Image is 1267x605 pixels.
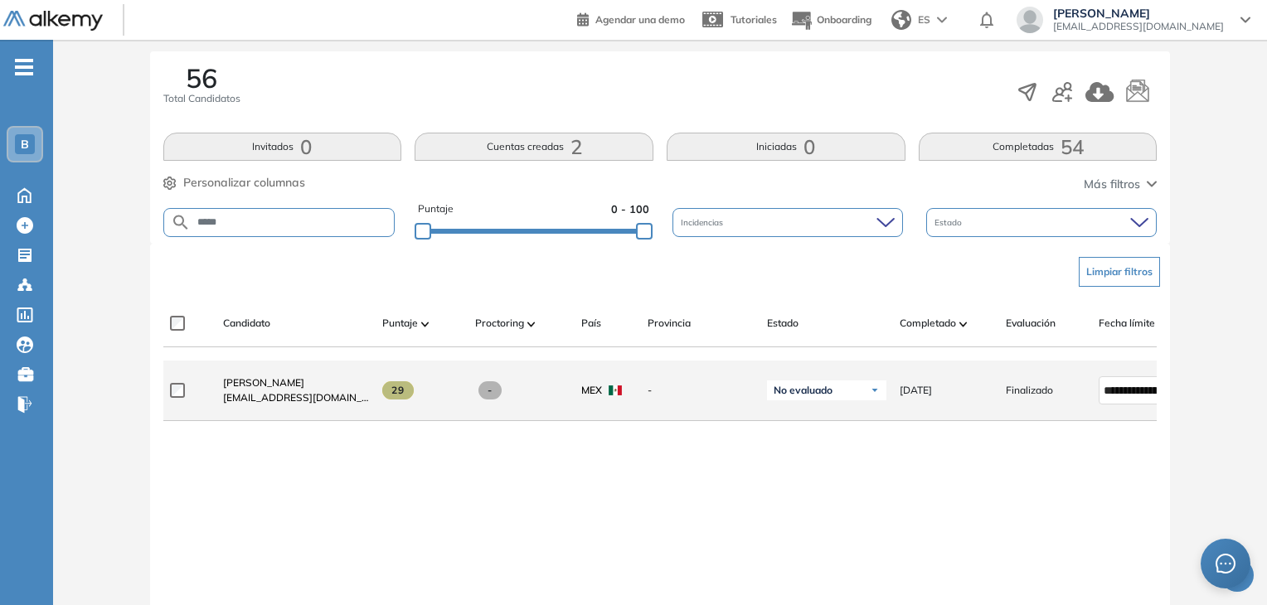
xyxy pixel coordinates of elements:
span: [DATE] [900,383,932,398]
span: - [478,381,502,399]
span: Tutoriales [731,13,777,26]
button: Completadas54 [919,133,1158,161]
img: [missing "en.ARROW_ALT" translation] [527,322,536,327]
span: Candidato [223,316,270,331]
span: Provincia [648,316,691,331]
img: SEARCH_ALT [171,212,191,233]
span: ES [918,12,930,27]
a: [PERSON_NAME] [223,375,369,390]
span: - [648,383,754,398]
span: 29 [382,381,415,399]
span: MEX [581,383,602,398]
span: message [1216,554,1235,574]
button: Cuentas creadas2 [415,133,653,161]
button: Más filtros [1084,176,1157,193]
span: Incidencias [681,216,726,229]
span: Fecha límite [1099,316,1155,331]
span: [PERSON_NAME] [1053,7,1224,20]
span: Agendar una demo [595,13,685,26]
span: No evaluado [774,384,833,397]
img: MEX [609,385,622,395]
span: Estado [767,316,799,331]
button: Invitados0 [163,133,402,161]
img: Ícono de flecha [870,385,880,395]
button: Personalizar columnas [163,174,305,191]
span: País [581,316,601,331]
a: Agendar una demo [577,8,685,28]
span: 56 [186,65,217,91]
span: Proctoring [475,316,524,331]
button: Onboarding [790,2,871,38]
div: Estado [926,208,1157,237]
span: Evaluación [1006,316,1056,331]
span: Puntaje [382,316,418,331]
span: Puntaje [418,201,454,217]
span: B [21,138,29,151]
span: 0 - 100 [611,201,649,217]
div: Incidencias [672,208,903,237]
span: [EMAIL_ADDRESS][DOMAIN_NAME] [223,390,369,405]
span: Personalizar columnas [183,174,305,191]
span: [PERSON_NAME] [223,376,304,389]
span: Estado [934,216,965,229]
i: - [15,65,33,69]
img: arrow [937,17,947,23]
img: [missing "en.ARROW_ALT" translation] [959,322,968,327]
span: Total Candidatos [163,91,240,106]
img: world [891,10,911,30]
img: Logo [3,11,103,31]
span: Completado [900,316,956,331]
img: [missing "en.ARROW_ALT" translation] [421,322,430,327]
span: Onboarding [817,13,871,26]
button: Iniciadas0 [667,133,905,161]
span: Finalizado [1006,383,1053,398]
span: [EMAIL_ADDRESS][DOMAIN_NAME] [1053,20,1224,33]
button: Limpiar filtros [1079,257,1160,287]
span: Más filtros [1084,176,1140,193]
